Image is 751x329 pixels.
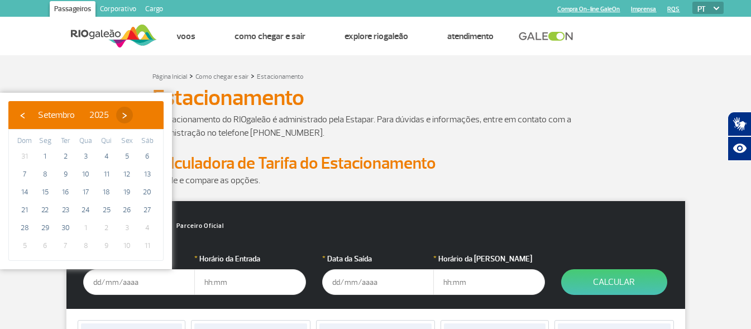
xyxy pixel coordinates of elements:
[152,73,187,81] a: Página Inicial
[56,201,74,219] span: 23
[117,135,137,147] th: weekday
[14,107,31,123] button: ‹
[56,165,74,183] span: 9
[728,136,751,161] button: Abrir recursos assistivos.
[118,165,136,183] span: 12
[36,237,54,255] span: 6
[118,201,136,219] span: 26
[16,183,34,201] span: 14
[194,269,306,295] input: hh:mm
[36,201,54,219] span: 22
[56,147,74,165] span: 2
[152,88,599,107] h1: Estacionamento
[89,109,109,121] span: 2025
[77,147,95,165] span: 3
[433,253,545,265] label: Horário da [PERSON_NAME]
[56,219,74,237] span: 30
[35,135,56,147] th: weekday
[138,219,156,237] span: 4
[16,201,34,219] span: 21
[55,135,76,147] th: weekday
[77,237,95,255] span: 8
[138,237,156,255] span: 11
[118,147,136,165] span: 5
[728,112,751,161] div: Plugin de acessibilidade da Hand Talk.
[31,107,82,123] button: Setembro
[667,6,680,13] a: RQS
[194,253,306,265] label: Horário da Entrada
[98,219,116,237] span: 2
[36,147,54,165] span: 1
[631,6,656,13] a: Imprensa
[14,108,133,119] bs-datepicker-navigation-view: ​ ​ ​
[195,73,248,81] a: Como chegar e sair
[322,269,434,295] input: dd/mm/aaaa
[257,73,304,81] a: Estacionamento
[56,237,74,255] span: 7
[98,165,116,183] span: 11
[16,237,34,255] span: 5
[561,269,667,295] button: Calcular
[152,174,599,187] p: Simule e compare as opções.
[76,135,97,147] th: weekday
[83,269,195,295] input: dd/mm/aaaa
[152,113,599,140] p: O estacionamento do RIOgaleão é administrado pela Estapar. Para dúvidas e informações, entre em c...
[728,112,751,136] button: Abrir tradutor de língua de sinais.
[141,1,168,19] a: Cargo
[189,69,193,82] a: >
[447,31,494,42] a: Atendimento
[138,201,156,219] span: 27
[138,183,156,201] span: 20
[137,135,157,147] th: weekday
[15,135,35,147] th: weekday
[116,107,133,123] button: ›
[138,147,156,165] span: 6
[16,165,34,183] span: 7
[118,183,136,201] span: 19
[98,237,116,255] span: 9
[77,183,95,201] span: 17
[98,147,116,165] span: 4
[152,153,599,174] h2: Calculadora de Tarifa do Estacionamento
[322,253,434,265] label: Data da Saída
[56,183,74,201] span: 16
[38,109,75,121] span: Setembro
[118,237,136,255] span: 10
[118,219,136,237] span: 3
[166,223,224,229] span: Parceiro Oficial
[95,1,141,19] a: Corporativo
[345,31,408,42] a: Explore RIOgaleão
[96,135,117,147] th: weekday
[98,201,116,219] span: 25
[36,165,54,183] span: 8
[557,6,620,13] a: Compra On-line GaleOn
[77,219,95,237] span: 1
[16,219,34,237] span: 28
[36,183,54,201] span: 15
[98,183,116,201] span: 18
[50,1,95,19] a: Passageiros
[77,165,95,183] span: 10
[77,201,95,219] span: 24
[16,147,34,165] span: 31
[82,107,116,123] button: 2025
[433,269,545,295] input: hh:mm
[235,31,305,42] a: Como chegar e sair
[138,165,156,183] span: 13
[251,69,255,82] a: >
[36,219,54,237] span: 29
[176,31,195,42] a: Voos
